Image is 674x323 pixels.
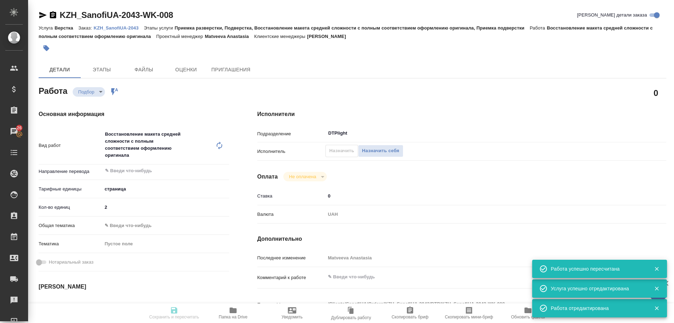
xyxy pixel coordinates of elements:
div: UAH [325,208,632,220]
button: Не оплачена [287,174,318,180]
div: ✎ Введи что-нибудь [105,222,221,229]
h4: Дополнительно [257,235,666,243]
h4: Оплата [257,173,278,181]
input: ✎ Введи что-нибудь [102,202,229,212]
p: Направление перевода [39,168,102,175]
button: Скопировать ссылку [49,11,57,19]
span: Дублировать работу [331,315,371,320]
button: Добавить тэг [39,40,54,56]
p: Matveeva Anastasia [205,34,254,39]
span: Приглашения [211,65,251,74]
button: Open [225,170,227,172]
p: Клиентские менеджеры [254,34,307,39]
button: Open [628,133,630,134]
p: Последнее изменение [257,254,325,261]
p: Общая тематика [39,222,102,229]
div: Услуга успешно отредактирована [551,285,643,292]
span: Файлы [127,65,161,74]
span: Оценки [169,65,203,74]
span: Уведомить [282,315,303,319]
div: Работа успешно пересчитана [551,265,643,272]
span: 26 [13,124,26,131]
div: Пустое поле [105,240,221,247]
div: Пустое поле [102,238,229,250]
h2: 0 [654,87,658,99]
button: Дублировать работу [322,303,381,323]
span: Назначить себя [362,147,399,155]
div: ✎ Введи что-нибудь [102,220,229,232]
a: 26 [2,123,26,140]
p: [PERSON_NAME] [307,34,351,39]
button: Назначить себя [358,145,403,157]
div: Подбор [283,172,326,181]
button: Закрыть [649,285,664,292]
p: Дата начала работ [39,302,102,309]
p: Путь на drive [257,301,325,308]
h4: [PERSON_NAME] [39,283,229,291]
span: Папка на Drive [219,315,247,319]
input: ✎ Введи что-нибудь [102,301,164,311]
p: Вид работ [39,142,102,149]
p: Тематика [39,240,102,247]
span: [PERSON_NAME] детали заказа [577,12,647,19]
p: Подразделение [257,130,325,137]
p: Кол-во единиц [39,204,102,211]
div: Подбор [73,87,105,97]
span: Сохранить и пересчитать [149,315,199,319]
h2: Работа [39,84,67,97]
p: Ставка [257,193,325,200]
span: Детали [43,65,77,74]
button: Подбор [76,89,97,95]
div: страница [102,183,229,195]
p: Услуга [39,25,54,31]
p: Приемка разверстки, Подверстка, Восстановление макета средней сложности с полным соответствием оф... [175,25,530,31]
a: KZH_SanofiUA-2043 [94,25,144,31]
a: KZH_SanofiUA-2043-WK-008 [60,10,173,20]
span: Нотариальный заказ [49,259,93,266]
p: Этапы услуги [144,25,175,31]
div: Работа отредактирована [551,305,643,312]
input: ✎ Введи что-нибудь [325,191,632,201]
p: Заказ: [78,25,93,31]
p: Тарифные единицы [39,186,102,193]
input: Пустое поле [325,253,632,263]
p: Проектный менеджер [156,34,205,39]
span: Обновить файлы [511,315,545,319]
button: Закрыть [649,266,664,272]
textarea: /Clients/SanofiUA/Orders/KZH_SanofiUA-2043/DTP/KZH_SanofiUA-2043-WK-008 [325,298,632,310]
button: Скопировать бриф [381,303,440,323]
span: Скопировать бриф [391,315,428,319]
p: Верстка [54,25,78,31]
p: Комментарий к работе [257,274,325,281]
p: Исполнитель [257,148,325,155]
button: Сохранить и пересчитать [145,303,204,323]
button: Скопировать ссылку для ЯМессенджера [39,11,47,19]
button: Скопировать мини-бриф [440,303,498,323]
h4: Основная информация [39,110,229,118]
h4: Исполнители [257,110,666,118]
span: Этапы [85,65,119,74]
button: Обновить файлы [498,303,557,323]
p: Валюта [257,211,325,218]
p: Работа [530,25,547,31]
button: Уведомить [263,303,322,323]
button: Закрыть [649,305,664,311]
button: Папка на Drive [204,303,263,323]
input: ✎ Введи что-нибудь [104,167,204,175]
span: Скопировать мини-бриф [445,315,493,319]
